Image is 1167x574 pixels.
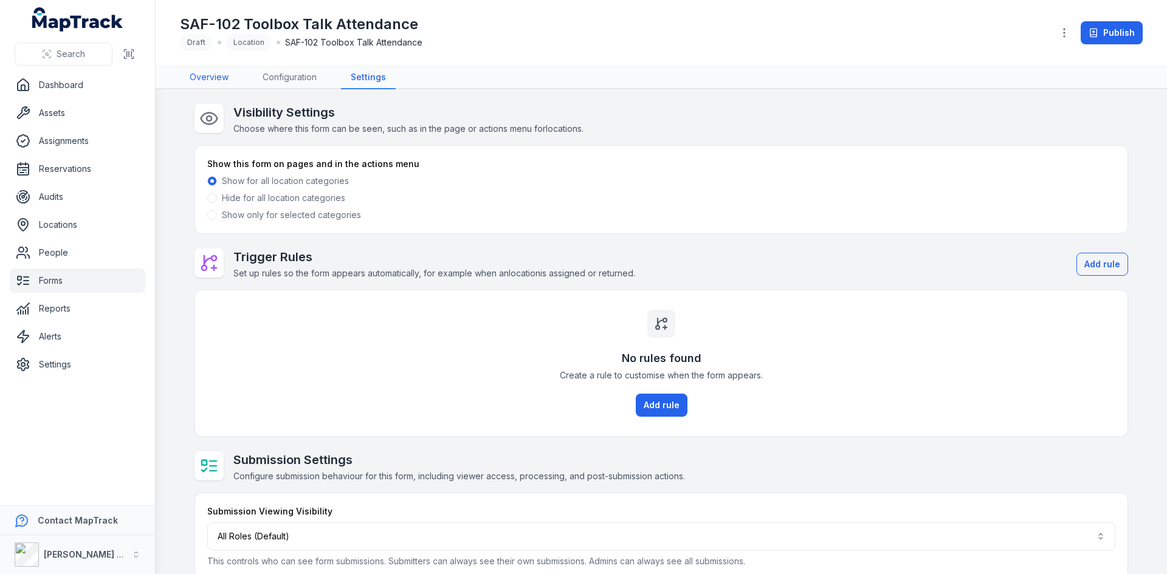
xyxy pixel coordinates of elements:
div: Draft [180,34,213,51]
label: Submission Viewing Visibility [207,505,332,518]
button: Add rule [636,394,687,417]
h2: Submission Settings [233,451,685,468]
a: Locations [10,213,145,237]
label: Show only for selected categories [222,209,361,221]
span: Set up rules so the form appears automatically, for example when an location is assigned or retur... [233,268,635,278]
a: Forms [10,268,145,293]
span: Choose where this form can be seen, such as in the page or actions menu for locations . [233,123,583,134]
span: Search [57,48,85,60]
h2: Visibility Settings [233,104,583,121]
a: Overview [180,66,238,89]
a: Dashboard [10,73,145,97]
p: This controls who can see form submissions. Submitters can always see their own submissions. Admi... [207,555,1115,567]
a: Reservations [10,157,145,181]
button: Search [15,43,112,66]
a: Settings [10,352,145,377]
button: All Roles (Default) [207,522,1115,550]
label: Show for all location categories [222,175,349,187]
button: Add rule [1076,253,1128,276]
a: Audits [10,185,145,209]
span: Configure submission behaviour for this form, including viewer access, processing, and post-submi... [233,471,685,481]
a: Settings [341,66,396,89]
a: Assets [10,101,145,125]
h1: SAF-102 Toolbox Talk Attendance [180,15,422,34]
label: Hide for all location categories [222,192,345,204]
a: People [10,241,145,265]
h2: Trigger Rules [233,248,635,265]
a: MapTrack [32,7,123,32]
strong: Contact MapTrack [38,515,118,525]
a: Reports [10,296,145,321]
div: Location [226,34,272,51]
label: Show this form on pages and in the actions menu [207,158,419,170]
a: Assignments [10,129,145,153]
span: SAF-102 Toolbox Talk Attendance [285,36,422,49]
strong: [PERSON_NAME] Group [44,549,143,559]
span: Create a rule to customise when the form appears. [560,369,763,381]
a: Alerts [10,324,145,349]
a: Configuration [253,66,326,89]
h3: No rules found [622,350,701,367]
button: Publish [1081,21,1143,44]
